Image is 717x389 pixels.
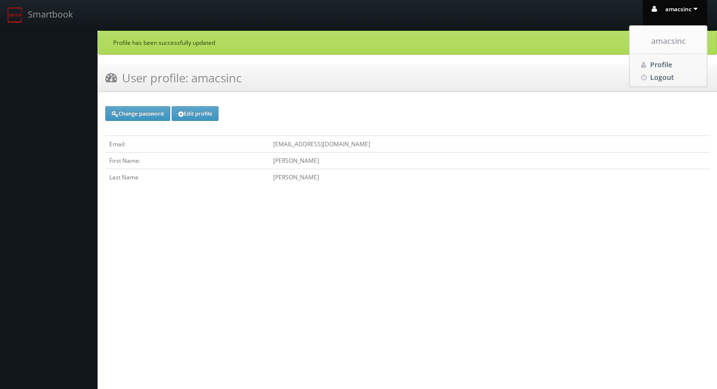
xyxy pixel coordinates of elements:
[105,153,269,169] td: First Name:
[269,136,710,153] td: [EMAIL_ADDRESS][DOMAIN_NAME]
[269,169,710,186] td: [PERSON_NAME]
[172,106,219,121] a: Edit profile
[665,5,700,13] span: amacsinc
[630,58,707,71] a: Profile
[105,69,242,86] h3: User profile: amacsinc
[7,7,23,23] img: smartbook-logo.png
[650,73,674,82] span: Logout
[650,60,672,69] span: Profile
[630,71,707,84] a: Logout
[105,106,170,121] a: Change password
[630,36,707,46] span: amacsinc
[105,169,269,186] td: Last Name
[105,136,269,153] td: Email:
[269,153,710,169] td: [PERSON_NAME]
[113,39,702,47] p: Profile has been successfully updated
